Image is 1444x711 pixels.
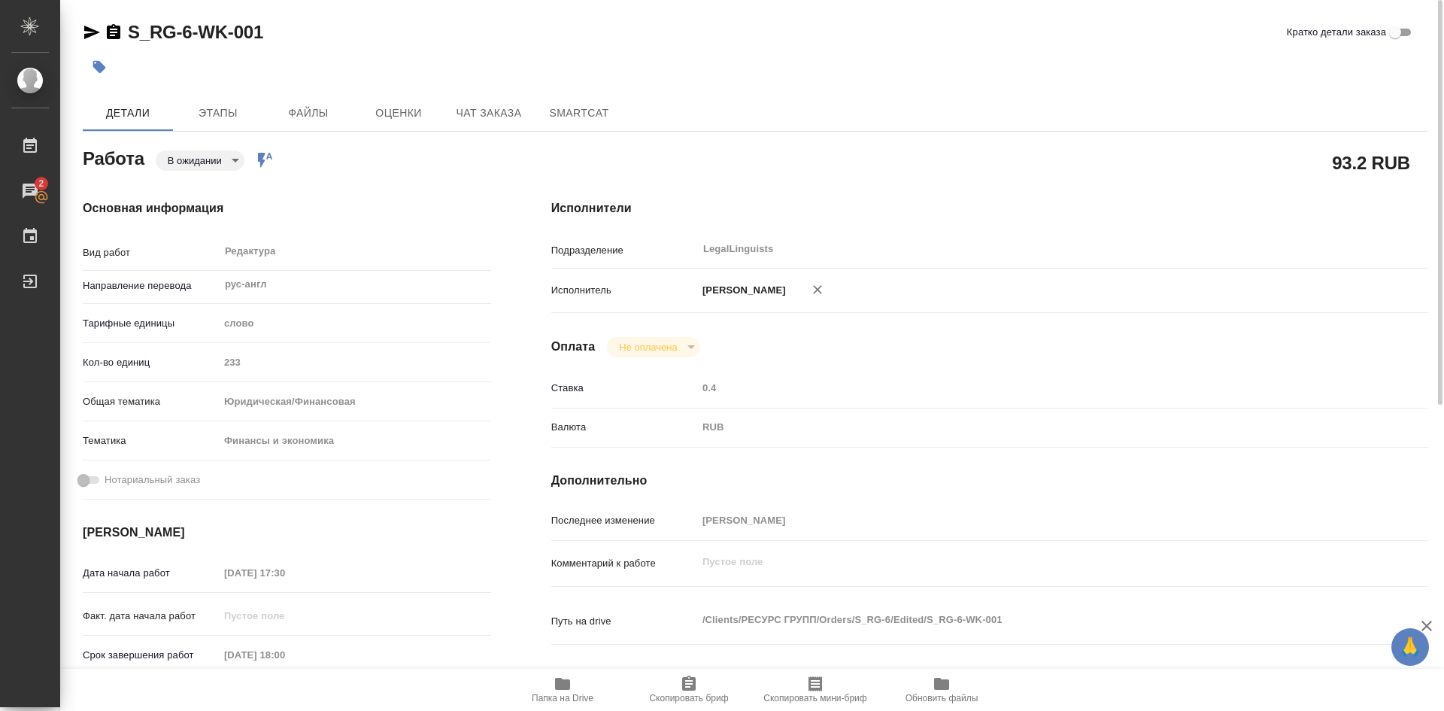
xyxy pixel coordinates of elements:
[219,644,350,666] input: Пустое поле
[697,415,1355,440] div: RUB
[551,338,596,356] h4: Оплата
[128,22,263,42] a: S_RG-6-WK-001
[163,154,226,167] button: В ожидании
[697,377,1355,399] input: Пустое поле
[219,428,491,454] div: Финансы и экономика
[219,351,491,373] input: Пустое поле
[83,566,219,581] p: Дата начала работ
[551,472,1427,490] h4: Дополнительно
[83,433,219,448] p: Тематика
[105,23,123,41] button: Скопировать ссылку
[219,605,350,627] input: Пустое поле
[4,172,56,210] a: 2
[551,556,697,571] p: Комментарий к работе
[219,389,491,415] div: Юридическая/Финансовая
[499,669,626,711] button: Папка на Drive
[551,283,697,298] p: Исполнитель
[551,381,697,396] p: Ставка
[752,669,878,711] button: Скопировать мини-бриф
[551,614,697,629] p: Путь на drive
[1332,150,1410,175] h2: 93.2 RUB
[83,23,101,41] button: Скопировать ссылку для ЯМессенджера
[105,472,200,488] span: Нотариальный заказ
[83,524,491,542] h4: [PERSON_NAME]
[1287,25,1386,40] span: Кратко детали заказа
[801,273,834,306] button: Удалить исполнителя
[83,648,219,663] p: Срок завершения работ
[1397,631,1423,663] span: 🙏
[551,243,697,258] p: Подразделение
[697,509,1355,531] input: Пустое поле
[29,176,53,191] span: 2
[156,150,244,171] div: В ожидании
[763,693,866,703] span: Скопировать мини-бриф
[649,693,728,703] span: Скопировать бриф
[532,693,593,703] span: Папка на Drive
[92,104,164,123] span: Детали
[878,669,1005,711] button: Обновить файлы
[607,337,699,357] div: В ожидании
[83,316,219,331] p: Тарифные единицы
[453,104,525,123] span: Чат заказа
[182,104,254,123] span: Этапы
[1391,628,1429,666] button: 🙏
[551,199,1427,217] h4: Исполнители
[83,245,219,260] p: Вид работ
[363,104,435,123] span: Оценки
[551,420,697,435] p: Валюта
[906,693,978,703] span: Обновить файлы
[83,144,144,171] h2: Работа
[83,355,219,370] p: Кол-во единиц
[83,394,219,409] p: Общая тематика
[626,669,752,711] button: Скопировать бриф
[219,562,350,584] input: Пустое поле
[543,104,615,123] span: SmartCat
[83,278,219,293] p: Направление перевода
[83,50,116,84] button: Добавить тэг
[83,199,491,217] h4: Основная информация
[614,341,681,354] button: Не оплачена
[272,104,344,123] span: Файлы
[697,607,1355,633] textarea: /Clients/РЕСУРС ГРУПП/Orders/S_RG-6/Edited/S_RG-6-WK-001
[219,311,491,336] div: слово
[551,513,697,528] p: Последнее изменение
[697,283,786,298] p: [PERSON_NAME]
[83,609,219,624] p: Факт. дата начала работ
